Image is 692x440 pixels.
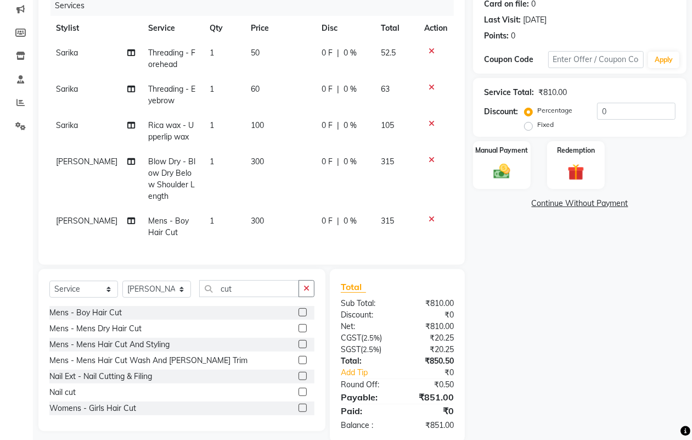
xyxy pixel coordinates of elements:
[363,345,379,354] span: 2.5%
[333,391,397,404] div: Payable:
[210,84,215,94] span: 1
[397,355,462,367] div: ₹850.50
[484,14,521,26] div: Last Visit:
[557,146,595,155] label: Redemption
[337,83,339,95] span: |
[142,16,203,41] th: Service
[49,355,247,366] div: Mens - Mens Hair Cut Wash And [PERSON_NAME] Trim
[49,16,142,41] th: Stylist
[56,120,78,130] span: Sarika
[537,120,554,130] label: Fixed
[381,216,394,226] span: 315
[251,120,264,130] span: 100
[344,83,357,95] span: 0 %
[484,106,518,118] div: Discount:
[418,16,454,41] th: Action
[337,120,339,131] span: |
[397,404,462,417] div: ₹0
[251,84,260,94] span: 60
[56,216,117,226] span: [PERSON_NAME]
[381,157,394,166] span: 315
[148,48,195,69] span: Threading - Forehead
[397,309,462,321] div: ₹0
[204,16,244,41] th: Qty
[210,157,215,166] span: 1
[333,344,397,355] div: ( )
[408,367,462,378] div: ₹0
[344,47,357,59] span: 0 %
[315,16,374,41] th: Disc
[381,120,394,130] span: 105
[538,87,567,98] div: ₹810.00
[322,215,333,227] span: 0 F
[148,157,195,201] span: Blow Dry - Blow Dry Below Shoulder Length
[374,16,418,41] th: Total
[333,298,397,309] div: Sub Total:
[341,281,366,293] span: Total
[333,309,397,321] div: Discount:
[381,84,390,94] span: 63
[49,323,142,335] div: Mens - Mens Dry Hair Cut
[49,403,136,414] div: Womens - Girls Hair Cut
[251,216,264,226] span: 300
[251,48,260,58] span: 50
[56,157,117,166] span: [PERSON_NAME]
[511,30,515,42] div: 0
[476,146,528,155] label: Manual Payment
[56,84,78,94] span: Sarika
[337,215,339,227] span: |
[322,47,333,59] span: 0 F
[397,420,462,431] div: ₹851.00
[397,332,462,344] div: ₹20.25
[56,48,78,58] span: Sarika
[484,87,534,98] div: Service Total:
[337,47,339,59] span: |
[333,355,397,367] div: Total:
[333,404,397,417] div: Paid:
[148,84,195,105] span: Threading - Eyebrow
[484,54,548,65] div: Coupon Code
[484,30,509,42] div: Points:
[475,198,684,209] a: Continue Without Payment
[322,83,333,95] span: 0 F
[548,51,644,68] input: Enter Offer / Coupon Code
[148,120,194,142] span: Rica wax - Upperlip wax
[49,371,152,382] div: Nail Ext - Nail Cutting & Filing
[344,120,357,131] span: 0 %
[341,344,361,354] span: SGST
[251,157,264,166] span: 300
[49,339,170,350] div: Mens - Mens Hair Cut And Styling
[397,391,462,404] div: ₹851.00
[648,52,679,68] button: Apply
[210,120,215,130] span: 1
[337,156,339,168] span: |
[537,105,572,115] label: Percentage
[363,333,380,342] span: 2.5%
[397,298,462,309] div: ₹810.00
[562,162,589,182] img: _gift.svg
[381,48,396,58] span: 52.5
[322,120,333,131] span: 0 F
[199,280,299,297] input: Search or Scan
[322,156,333,168] span: 0 F
[333,367,408,378] a: Add Tip
[397,344,462,355] div: ₹20.25
[397,379,462,391] div: ₹0.50
[49,387,76,398] div: Nail cut
[333,321,397,332] div: Net:
[333,332,397,344] div: ( )
[344,215,357,227] span: 0 %
[341,333,361,343] span: CGST
[210,48,215,58] span: 1
[523,14,547,26] div: [DATE]
[397,321,462,332] div: ₹810.00
[333,379,397,391] div: Round Off:
[244,16,316,41] th: Price
[488,162,515,181] img: _cash.svg
[344,156,357,168] span: 0 %
[210,216,215,226] span: 1
[333,420,397,431] div: Balance :
[148,216,189,237] span: Mens - Boy Hair Cut
[49,307,122,319] div: Mens - Boy Hair Cut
